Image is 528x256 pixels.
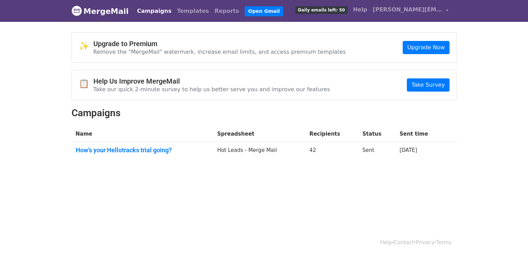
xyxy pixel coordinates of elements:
td: Sent [358,142,395,161]
th: Spreadsheet [213,126,305,142]
h4: Upgrade to Premium [93,40,346,48]
td: Hot Leads - Merge Mail [213,142,305,161]
p: Take our quick 2-minute survey to help us better serve you and improve our features [93,86,330,93]
a: Reports [212,4,242,18]
a: Daily emails left: 50 [293,3,350,17]
span: Daily emails left: 50 [295,6,347,14]
th: Name [72,126,213,142]
span: ✨ [79,41,93,51]
a: Help [380,239,392,246]
img: MergeMail logo [72,6,82,16]
th: Status [358,126,395,142]
a: Open Gmail [245,6,283,16]
a: Take Survey [407,78,449,92]
a: Campaigns [134,4,174,18]
td: 42 [305,142,358,161]
span: 📋 [79,79,93,89]
a: Help [350,3,370,17]
th: Sent time [395,126,445,142]
a: [DATE] [400,147,417,153]
th: Recipients [305,126,358,142]
a: How’s your Hellotracks trial going? [76,146,209,154]
span: [PERSON_NAME][EMAIL_ADDRESS][DOMAIN_NAME] [373,6,442,14]
p: Remove the "MergeMail" watermark, increase email limits, and access premium templates [93,48,346,56]
a: Privacy [416,239,434,246]
a: [PERSON_NAME][EMAIL_ADDRESS][DOMAIN_NAME] [370,3,451,19]
a: Terms [436,239,451,246]
a: Contact [394,239,414,246]
a: Templates [174,4,212,18]
h4: Help Us Improve MergeMail [93,77,330,85]
h2: Campaigns [72,107,457,119]
a: MergeMail [72,4,129,18]
a: Upgrade Now [403,41,449,54]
